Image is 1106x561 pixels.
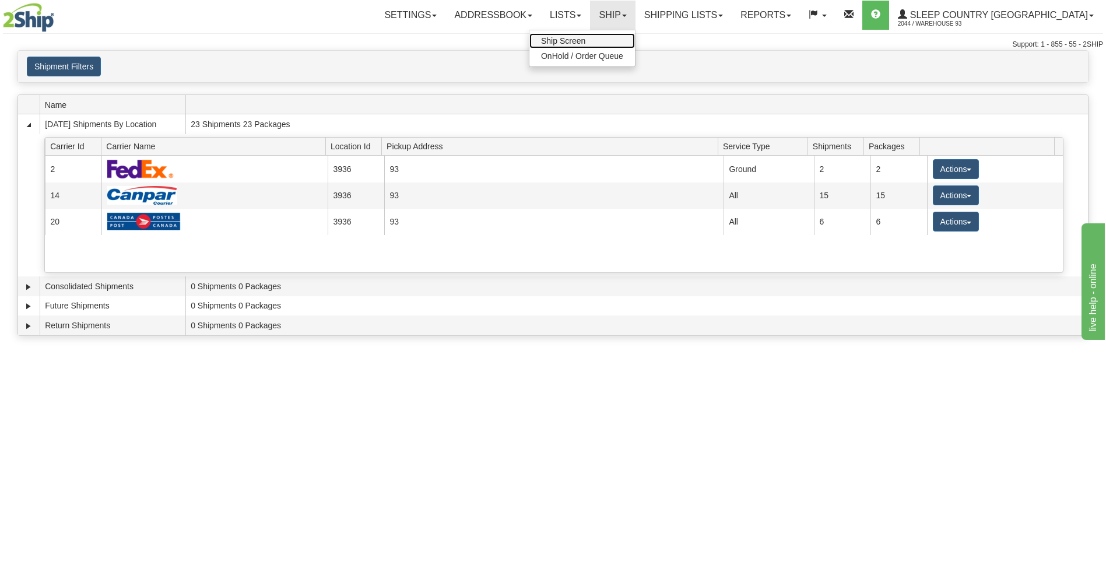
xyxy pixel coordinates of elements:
[870,183,927,209] td: 15
[45,183,101,209] td: 14
[27,57,101,76] button: Shipment Filters
[907,10,1088,20] span: Sleep Country [GEOGRAPHIC_DATA]
[185,276,1088,296] td: 0 Shipments 0 Packages
[40,315,185,335] td: Return Shipments
[9,7,108,21] div: live help - online
[732,1,800,30] a: Reports
[387,137,718,155] span: Pickup Address
[331,137,382,155] span: Location Id
[106,137,325,155] span: Carrier Name
[185,296,1088,316] td: 0 Shipments 0 Packages
[384,156,724,182] td: 93
[870,156,927,182] td: 2
[3,3,54,32] img: logo2044.jpg
[23,300,34,312] a: Expand
[869,137,920,155] span: Packages
[870,209,927,235] td: 6
[590,1,635,30] a: Ship
[45,209,101,235] td: 20
[814,209,870,235] td: 6
[384,209,724,235] td: 93
[185,114,1088,134] td: 23 Shipments 23 Packages
[45,156,101,182] td: 2
[898,18,985,30] span: 2044 / Warehouse 93
[541,36,585,45] span: Ship Screen
[933,159,979,179] button: Actions
[814,156,870,182] td: 2
[23,281,34,293] a: Expand
[45,96,185,114] span: Name
[40,296,185,316] td: Future Shipments
[23,119,34,131] a: Collapse
[635,1,732,30] a: Shipping lists
[40,114,185,134] td: [DATE] Shipments By Location
[328,183,384,209] td: 3936
[3,40,1103,50] div: Support: 1 - 855 - 55 - 2SHIP
[107,186,177,205] img: Canpar
[1079,221,1105,340] iframe: chat widget
[328,209,384,235] td: 3936
[185,315,1088,335] td: 0 Shipments 0 Packages
[541,51,623,61] span: OnHold / Order Queue
[529,33,635,48] a: Ship Screen
[375,1,445,30] a: Settings
[724,156,814,182] td: Ground
[933,185,979,205] button: Actions
[445,1,541,30] a: Addressbook
[541,1,590,30] a: Lists
[889,1,1103,30] a: Sleep Country [GEOGRAPHIC_DATA] 2044 / Warehouse 93
[529,48,635,64] a: OnHold / Order Queue
[40,276,185,296] td: Consolidated Shipments
[328,156,384,182] td: 3936
[813,137,864,155] span: Shipments
[723,137,807,155] span: Service Type
[724,183,814,209] td: All
[107,159,174,178] img: FedEx Express®
[724,209,814,235] td: All
[50,137,101,155] span: Carrier Id
[814,183,870,209] td: 15
[23,320,34,332] a: Expand
[933,212,979,232] button: Actions
[384,183,724,209] td: 93
[107,212,181,231] img: Canada Post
